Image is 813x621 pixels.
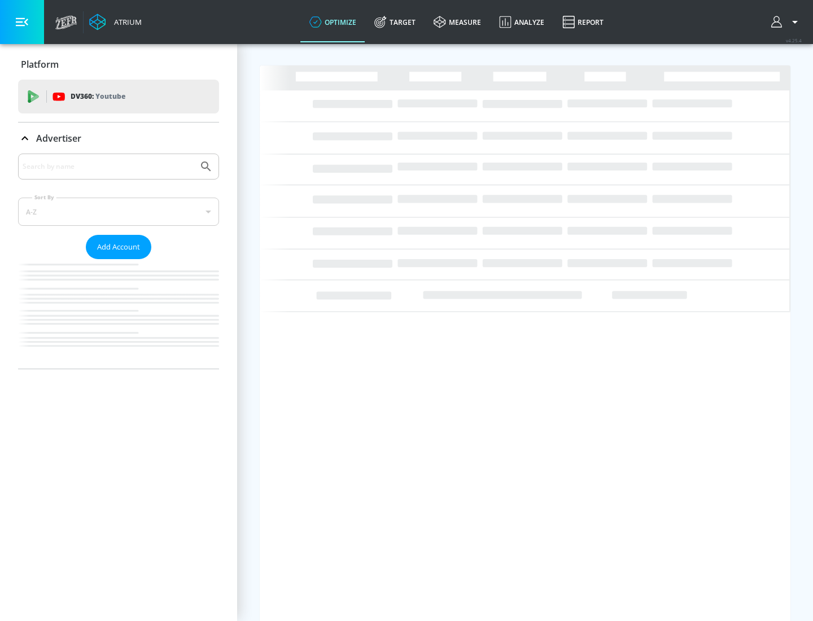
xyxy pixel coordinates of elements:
div: DV360: Youtube [18,80,219,113]
a: Report [553,2,613,42]
a: Analyze [490,2,553,42]
p: Advertiser [36,132,81,145]
p: Youtube [95,90,125,102]
span: v 4.25.4 [786,37,802,43]
p: Platform [21,58,59,71]
input: Search by name [23,159,194,174]
div: Advertiser [18,154,219,369]
span: Add Account [97,240,140,253]
div: Atrium [110,17,142,27]
div: Platform [18,49,219,80]
label: Sort By [32,194,56,201]
a: Atrium [89,14,142,30]
a: Target [365,2,425,42]
a: measure [425,2,490,42]
nav: list of Advertiser [18,259,219,369]
a: optimize [300,2,365,42]
div: A-Z [18,198,219,226]
button: Add Account [86,235,151,259]
p: DV360: [71,90,125,103]
div: Advertiser [18,123,219,154]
